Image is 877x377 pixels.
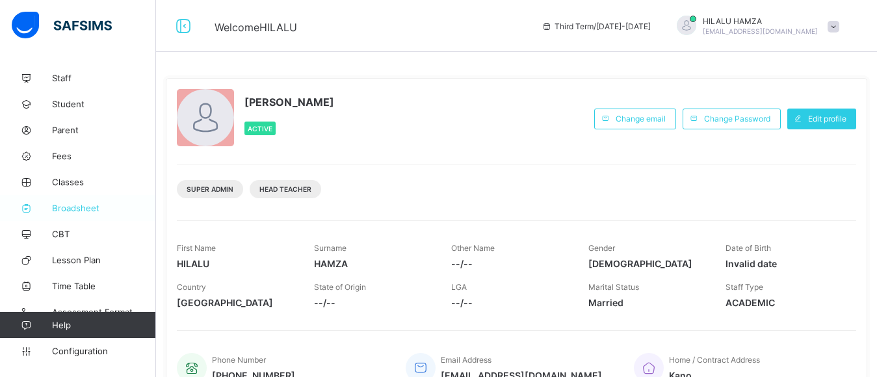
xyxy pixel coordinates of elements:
span: Gender [588,243,615,253]
span: Phone Number [212,355,266,365]
span: Country [177,282,206,292]
span: Student [52,99,156,109]
span: Lesson Plan [52,255,156,265]
span: Other Name [451,243,495,253]
span: Configuration [52,346,155,356]
span: CBT [52,229,156,239]
span: Married [588,297,706,308]
span: Head Teacher [259,185,311,193]
span: Change Password [704,114,770,123]
span: Staff [52,73,156,83]
span: HAMZA [314,258,432,269]
span: --/-- [451,297,569,308]
span: State of Origin [314,282,366,292]
span: Time Table [52,281,156,291]
span: [PERSON_NAME] [244,96,334,109]
span: Staff Type [726,282,763,292]
span: Edit profile [808,114,846,123]
span: Email Address [441,355,491,365]
span: ACADEMIC [726,297,843,308]
span: [EMAIL_ADDRESS][DOMAIN_NAME] [703,27,818,35]
div: HILALUHAMZA [664,16,846,37]
img: safsims [12,12,112,39]
span: --/-- [451,258,569,269]
span: Welcome HILALU [215,21,297,34]
span: Classes [52,177,156,187]
span: --/-- [314,297,432,308]
span: session/term information [542,21,651,31]
span: Marital Status [588,282,639,292]
span: Invalid date [726,258,843,269]
span: [DEMOGRAPHIC_DATA] [588,258,706,269]
span: HILALU HAMZA [703,16,818,26]
span: First Name [177,243,216,253]
span: Fees [52,151,156,161]
span: Active [248,125,272,133]
span: [GEOGRAPHIC_DATA] [177,297,295,308]
span: Broadsheet [52,203,156,213]
span: Super Admin [187,185,233,193]
span: Surname [314,243,347,253]
span: Date of Birth [726,243,771,253]
span: LGA [451,282,467,292]
span: Parent [52,125,156,135]
span: Assessment Format [52,307,156,317]
span: Help [52,320,155,330]
span: HILALU [177,258,295,269]
span: Home / Contract Address [669,355,760,365]
span: Change email [616,114,666,123]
